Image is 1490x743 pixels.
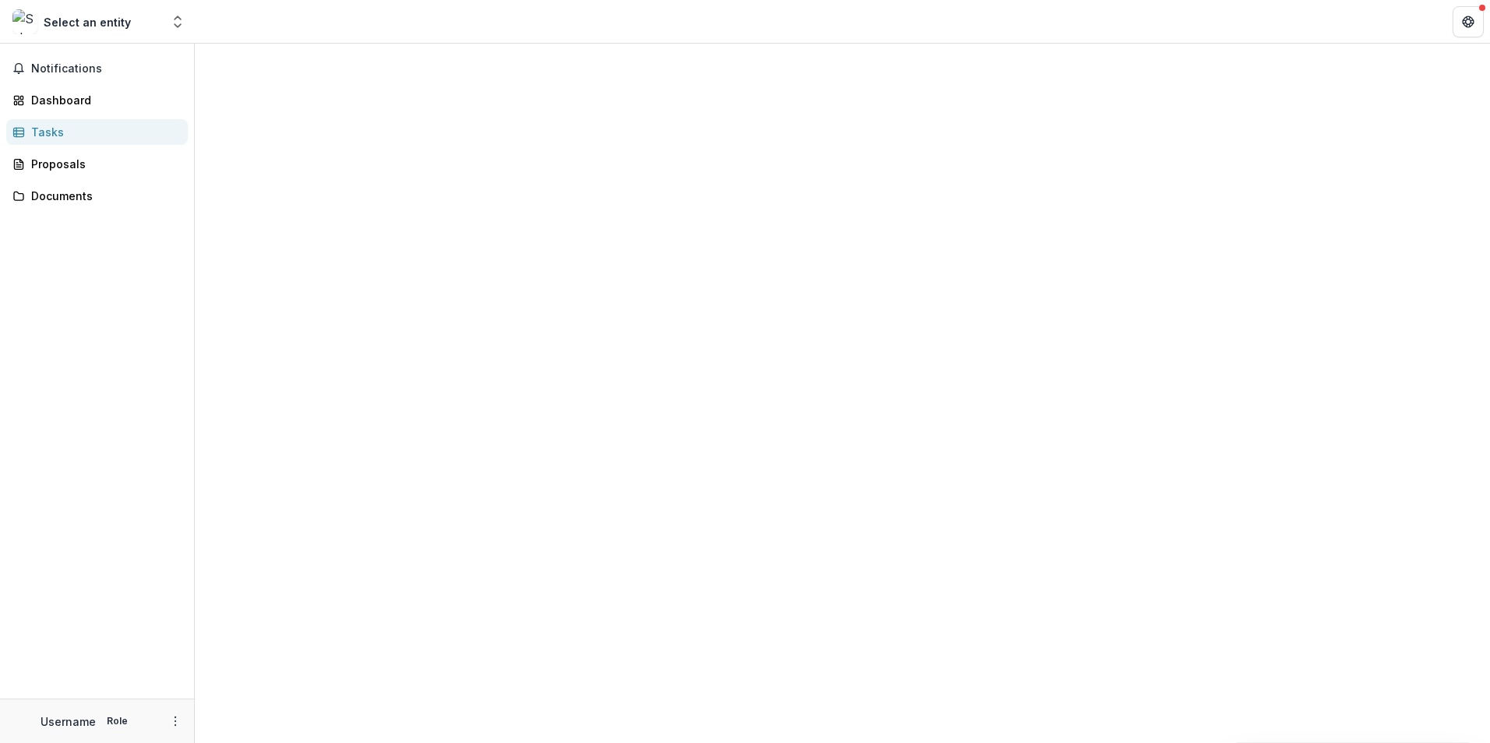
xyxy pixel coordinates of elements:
button: More [166,712,185,731]
img: Select an entity [12,9,37,34]
a: Tasks [6,119,188,145]
p: Username [41,713,96,730]
button: Get Help [1453,6,1484,37]
button: Notifications [6,56,188,81]
div: Tasks [31,124,175,140]
div: Proposals [31,156,175,172]
div: Select an entity [44,14,131,30]
a: Dashboard [6,87,188,113]
a: Proposals [6,151,188,177]
button: Open entity switcher [167,6,189,37]
p: Role [102,714,132,728]
a: Documents [6,183,188,209]
div: Documents [31,188,175,204]
div: Dashboard [31,92,175,108]
span: Notifications [31,62,182,76]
